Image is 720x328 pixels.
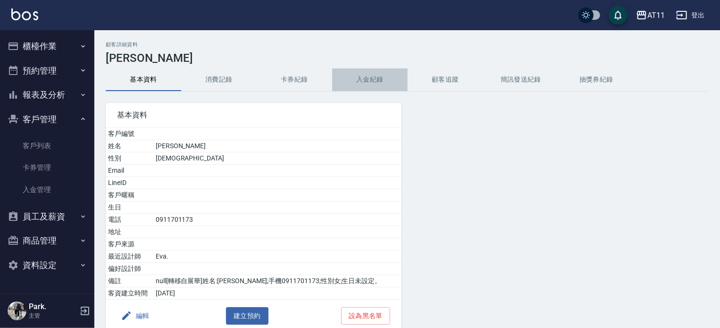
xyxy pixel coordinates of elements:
[4,59,91,83] button: 預約管理
[106,275,153,287] td: 備註
[4,204,91,229] button: 員工及薪資
[609,6,628,25] button: save
[11,8,38,20] img: Logo
[106,189,153,202] td: 客戶暱稱
[29,302,77,311] h5: Park.
[106,68,181,91] button: 基本資料
[332,68,408,91] button: 入金紀錄
[4,228,91,253] button: 商品管理
[153,251,402,263] td: Eva.
[4,157,91,178] a: 卡券管理
[153,275,402,287] td: null[轉移自展華]姓名:[PERSON_NAME];手機0911701173;性別女;生日未設定。
[106,140,153,152] td: 姓名
[341,307,390,325] button: 設為黑名單
[106,177,153,189] td: LineID
[483,68,559,91] button: 簡訊發送紀錄
[153,287,402,300] td: [DATE]
[647,9,665,21] div: AT11
[117,307,153,325] button: 編輯
[181,68,257,91] button: 消費記錄
[4,135,91,157] a: 客戶列表
[106,152,153,165] td: 性別
[559,68,634,91] button: 抽獎券紀錄
[106,202,153,214] td: 生日
[106,263,153,275] td: 偏好設計師
[4,83,91,107] button: 報表及分析
[106,165,153,177] td: Email
[106,214,153,226] td: 電話
[153,214,402,226] td: 0911701173
[4,179,91,201] a: 入金管理
[4,34,91,59] button: 櫃檯作業
[117,110,390,120] span: 基本資料
[106,128,153,140] td: 客戶編號
[8,302,26,320] img: Person
[4,253,91,278] button: 資料設定
[106,238,153,251] td: 客戶來源
[153,140,402,152] td: [PERSON_NAME]
[106,42,709,48] h2: 顧客詳細資料
[632,6,669,25] button: AT11
[106,251,153,263] td: 最近設計師
[408,68,483,91] button: 顧客追蹤
[4,107,91,132] button: 客戶管理
[106,287,153,300] td: 客資建立時間
[257,68,332,91] button: 卡券紀錄
[106,226,153,238] td: 地址
[226,307,268,325] button: 建立預約
[29,311,77,320] p: 主管
[106,51,709,65] h3: [PERSON_NAME]
[153,152,402,165] td: [DEMOGRAPHIC_DATA]
[672,7,709,24] button: 登出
